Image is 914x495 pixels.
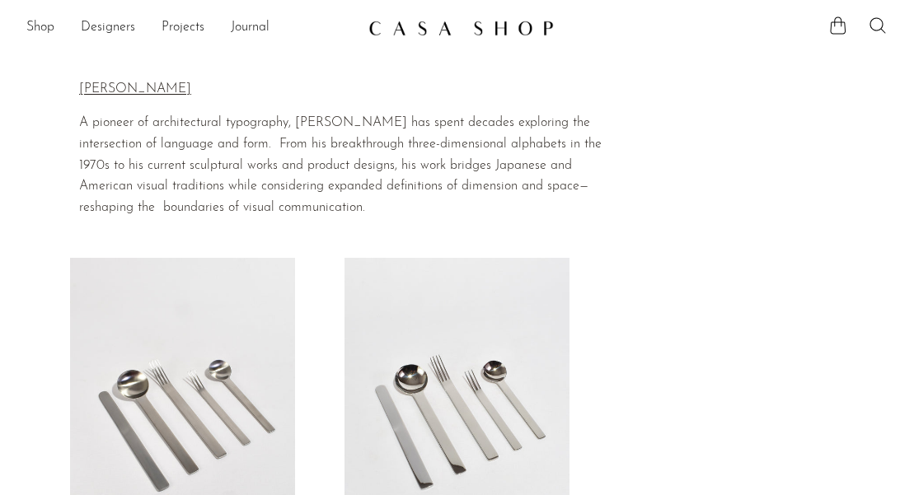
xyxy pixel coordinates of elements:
[162,17,204,39] a: Projects
[231,17,270,39] a: Journal
[26,14,355,42] nav: Desktop navigation
[26,17,54,39] a: Shop
[79,79,627,100] p: [PERSON_NAME]
[79,116,602,213] span: A pioneer of architectural typography, [PERSON_NAME] has spent decades exploring the intersection...
[26,14,355,42] ul: NEW HEADER MENU
[81,17,135,39] a: Designers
